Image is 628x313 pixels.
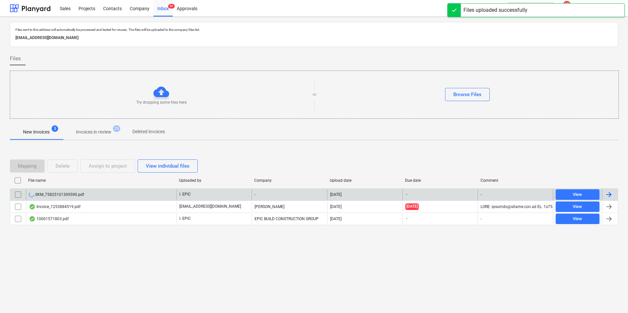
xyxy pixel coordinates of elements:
p: [EMAIL_ADDRESS][DOMAIN_NAME] [179,204,241,209]
p: Files sent to this address will automatically be processed and tested for viruses. The files will... [15,28,613,32]
div: EPIC BUILD CONSTRUCTION GROUP [252,214,327,224]
p: Deleted invoices [132,128,165,135]
div: View [573,215,582,223]
div: [DATE] [330,192,342,197]
button: View [556,189,599,200]
span: 9+ [168,4,175,9]
p: or [313,92,316,97]
span: 3 [52,125,58,132]
span: 23 [113,125,120,132]
div: - [252,189,327,200]
div: Comment [481,178,550,183]
div: OCR in progress [29,192,34,197]
button: View [556,201,599,212]
p: Invoices in review [76,129,111,136]
div: View [573,191,582,198]
div: Files uploaded successfully [463,6,527,14]
span: [DATE] [405,203,419,210]
div: Try dropping some files hereorBrowse Files [10,71,619,119]
div: Invoice_1253884519.pdf [29,204,80,209]
span: Files [10,55,21,63]
div: [PERSON_NAME] [252,201,327,212]
span: - [405,192,408,197]
button: View individual files [138,159,198,173]
p: I. EPIC [179,216,191,221]
p: [EMAIL_ADDRESS][DOMAIN_NAME] [15,34,613,41]
div: SKM_75825101309590.pdf [29,192,84,197]
div: Upload date [330,178,400,183]
p: I. EPIC [179,192,191,197]
button: View [556,214,599,224]
div: Due date [405,178,475,183]
div: - [481,192,482,197]
div: OCR finished [29,204,35,209]
div: Browse Files [453,90,482,99]
div: [DATE] [330,204,342,209]
span: - [405,216,408,221]
div: Company [254,178,324,183]
div: View [573,203,582,211]
p: Try dropping some files here [136,100,187,105]
div: OCR finished [29,216,35,221]
div: - [481,217,482,221]
iframe: Chat Widget [595,282,628,313]
div: 10001571803.pdf [29,216,69,221]
button: Browse Files [445,88,490,101]
div: Uploaded by [179,178,249,183]
div: File name [28,178,174,183]
div: [DATE] [330,217,342,221]
div: View individual files [146,162,190,170]
p: New invoices [23,129,50,136]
